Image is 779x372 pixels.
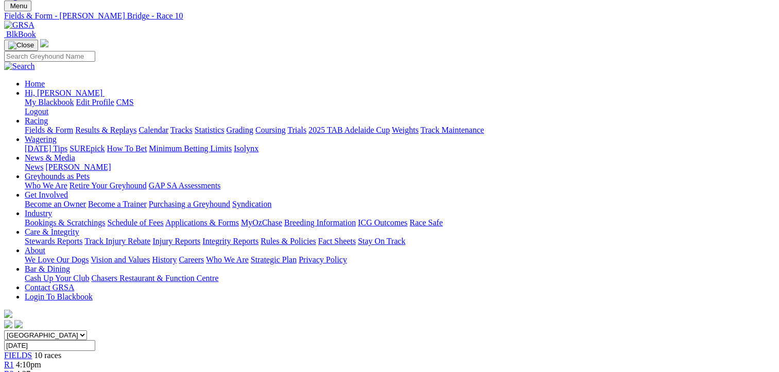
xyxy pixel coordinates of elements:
a: Become an Owner [25,200,86,208]
a: Grading [227,126,253,134]
a: Breeding Information [284,218,356,227]
span: Menu [10,2,27,10]
div: Racing [25,126,775,135]
a: Wagering [25,135,57,144]
div: Hi, [PERSON_NAME] [25,98,775,116]
a: FIELDS [4,351,32,360]
div: About [25,255,775,264]
a: Strategic Plan [251,255,297,264]
div: News & Media [25,163,775,172]
a: Hi, [PERSON_NAME] [25,88,105,97]
a: Care & Integrity [25,227,79,236]
a: Bookings & Scratchings [25,218,105,227]
a: Results & Replays [75,126,136,134]
img: Close [8,41,34,49]
a: Get Involved [25,190,68,199]
a: Track Maintenance [421,126,484,134]
a: MyOzChase [241,218,282,227]
a: Privacy Policy [299,255,347,264]
a: Greyhounds as Pets [25,172,90,181]
a: R1 [4,360,14,369]
a: Contact GRSA [25,283,74,292]
div: Wagering [25,144,775,153]
a: Fact Sheets [318,237,356,245]
a: Home [25,79,45,88]
div: Greyhounds as Pets [25,181,775,190]
input: Select date [4,340,95,351]
a: Vision and Values [91,255,150,264]
a: Fields & Form - [PERSON_NAME] Bridge - Race 10 [4,11,775,21]
span: BlkBook [6,30,36,39]
a: How To Bet [107,144,147,153]
img: Search [4,62,35,71]
a: Track Injury Rebate [84,237,150,245]
input: Search [4,51,95,62]
a: About [25,246,45,255]
button: Toggle navigation [4,40,38,51]
div: Get Involved [25,200,775,209]
a: Racing [25,116,48,125]
a: Login To Blackbook [25,292,93,301]
a: We Love Our Dogs [25,255,89,264]
a: BlkBook [4,30,36,39]
button: Toggle navigation [4,1,31,11]
a: [DATE] Tips [25,144,67,153]
a: Fields & Form [25,126,73,134]
a: Tracks [170,126,193,134]
a: Schedule of Fees [107,218,163,227]
img: logo-grsa-white.png [4,310,12,318]
a: Bar & Dining [25,264,70,273]
a: Who We Are [206,255,249,264]
a: SUREpick [70,144,105,153]
a: Chasers Restaurant & Function Centre [91,274,218,282]
a: Weights [392,126,419,134]
a: Stewards Reports [25,237,82,245]
a: History [152,255,177,264]
a: Coursing [255,126,286,134]
div: Care & Integrity [25,237,775,246]
a: Who We Are [25,181,67,190]
a: Injury Reports [152,237,200,245]
a: My Blackbook [25,98,74,107]
a: Careers [179,255,204,264]
a: Purchasing a Greyhound [149,200,230,208]
a: [PERSON_NAME] [45,163,111,171]
a: Cash Up Your Club [25,274,89,282]
div: Industry [25,218,775,227]
a: Retire Your Greyhound [70,181,147,190]
a: Race Safe [409,218,442,227]
a: Become a Trainer [88,200,147,208]
a: ICG Outcomes [358,218,407,227]
span: 4:10pm [16,360,41,369]
a: Edit Profile [76,98,114,107]
img: facebook.svg [4,320,12,328]
a: GAP SA Assessments [149,181,221,190]
a: Rules & Policies [261,237,316,245]
img: GRSA [4,21,34,30]
a: Industry [25,209,52,218]
a: News [25,163,43,171]
a: Integrity Reports [202,237,258,245]
a: Isolynx [234,144,258,153]
a: Trials [287,126,306,134]
div: Bar & Dining [25,274,775,283]
span: 10 races [34,351,61,360]
a: Stay On Track [358,237,405,245]
a: CMS [116,98,134,107]
a: Logout [25,107,48,116]
a: News & Media [25,153,75,162]
img: twitter.svg [14,320,23,328]
a: Applications & Forms [165,218,239,227]
a: Calendar [139,126,168,134]
a: Statistics [195,126,224,134]
img: logo-grsa-white.png [40,39,48,47]
a: 2025 TAB Adelaide Cup [308,126,390,134]
a: Syndication [232,200,271,208]
a: Minimum Betting Limits [149,144,232,153]
span: Hi, [PERSON_NAME] [25,88,102,97]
